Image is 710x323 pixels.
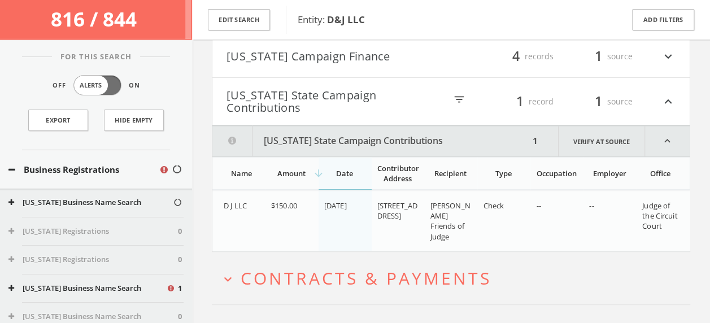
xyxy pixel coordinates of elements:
[536,200,541,211] span: --
[313,168,324,179] i: arrow_downward
[104,110,164,131] button: Hide Empty
[8,197,173,208] button: [US_STATE] Business Name Search
[430,200,471,242] span: [PERSON_NAME] Friends of Judge
[590,91,607,111] span: 1
[327,13,365,26] b: D&J LLC
[8,311,178,322] button: [US_STATE] Business Name Search
[645,126,690,156] i: expand_less
[589,200,594,211] span: --
[129,81,140,90] span: On
[430,168,471,178] div: Recipient
[486,47,554,66] div: records
[632,9,694,31] button: Add Filters
[212,126,529,156] button: [US_STATE] State Campaign Contributions
[483,200,504,211] span: Check
[324,200,347,211] span: [DATE]
[52,51,140,63] span: For This Search
[271,200,297,211] span: $150.00
[178,226,182,237] span: 0
[558,126,645,156] a: Verify at source
[8,283,166,294] button: [US_STATE] Business Name Search
[486,89,554,114] div: record
[241,267,491,290] span: Contracts & Payments
[8,226,178,237] button: [US_STATE] Registrations
[220,272,236,287] i: expand_more
[178,254,182,265] span: 0
[453,93,465,106] i: filter_list
[178,311,182,322] span: 0
[661,47,676,66] i: expand_more
[642,200,677,231] span: Judge of the Circuit Court
[224,168,259,178] div: Name
[8,254,178,265] button: [US_STATE] Registrations
[589,168,630,178] div: Employer
[377,163,418,184] div: Contributor Address
[298,13,365,26] span: Entity:
[226,47,451,66] button: [US_STATE] Campaign Finance
[53,81,66,90] span: Off
[220,269,690,287] button: expand_moreContracts & Payments
[590,46,607,66] span: 1
[377,200,417,221] span: [STREET_ADDRESS]
[8,163,159,176] button: Business Registrations
[511,91,529,111] span: 1
[324,168,365,178] div: Date
[642,168,678,178] div: Office
[51,6,141,32] span: 816 / 844
[226,89,446,114] button: [US_STATE] State Campaign Contributions
[565,47,633,66] div: source
[565,89,633,114] div: source
[507,46,525,66] span: 4
[224,200,247,211] span: D J LLC
[661,89,676,114] i: expand_less
[483,168,524,178] div: Type
[529,126,541,156] div: 1
[212,190,690,251] div: grid
[208,9,270,31] button: Edit Search
[178,283,182,294] span: 1
[536,168,577,178] div: Occupation
[271,168,312,178] div: Amount
[28,110,88,131] a: Export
